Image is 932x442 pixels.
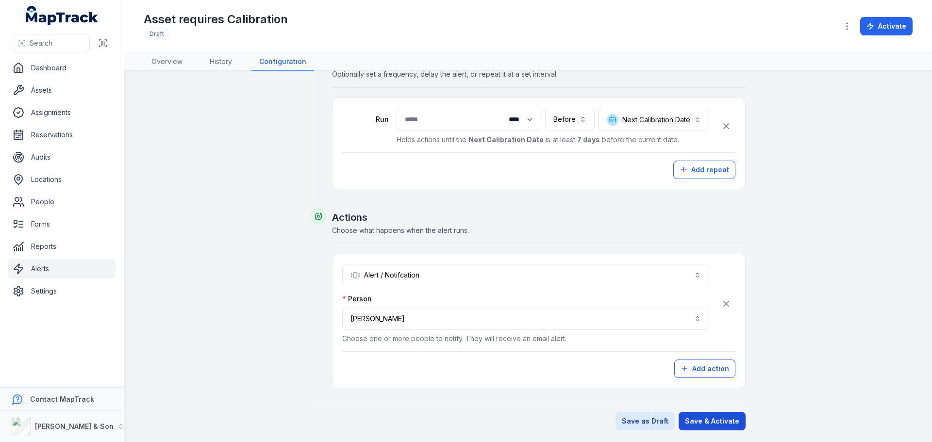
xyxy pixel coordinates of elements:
button: Activate [860,17,913,35]
a: Locations [8,170,116,189]
strong: Contact MapTrack [30,395,94,403]
div: Draft [144,27,170,41]
a: Overview [144,53,190,71]
a: Reservations [8,125,116,145]
strong: [PERSON_NAME] & Son [35,422,114,430]
a: Audits [8,147,116,167]
a: Reports [8,237,116,256]
span: Choose what happens when the alert runs. [332,226,469,234]
a: Assignments [8,103,116,122]
button: [PERSON_NAME] [342,308,709,330]
a: History [202,53,240,71]
label: Person [342,294,372,304]
p: Choose one or more people to notify. They will receive an email alert. [342,334,709,344]
a: Alerts [8,259,116,278]
button: Before [545,108,595,131]
a: MapTrack [26,6,99,25]
label: Run [342,115,389,124]
h2: Actions [332,211,746,224]
strong: 7 days [577,135,600,144]
strong: Next Calibration Date [468,135,544,144]
button: Next Calibration Date [599,108,709,131]
span: Optionally set a frequency, delay the alert, or repeat it at a set interval. [332,70,558,78]
a: Dashboard [8,58,116,78]
p: Holds actions until the is at least before the current date. [397,135,709,145]
a: Settings [8,281,116,301]
h1: Asset requires Calibration [144,12,288,27]
button: Add action [674,360,735,378]
a: Configuration [251,53,314,71]
span: Search [30,38,52,48]
button: Add repeat [673,161,735,179]
button: Search [12,34,90,52]
button: Alert / Notifcation [342,264,709,286]
button: Save as Draft [616,412,675,430]
a: Assets [8,81,116,100]
button: Save & Activate [679,412,746,430]
a: People [8,192,116,212]
a: Forms [8,214,116,234]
